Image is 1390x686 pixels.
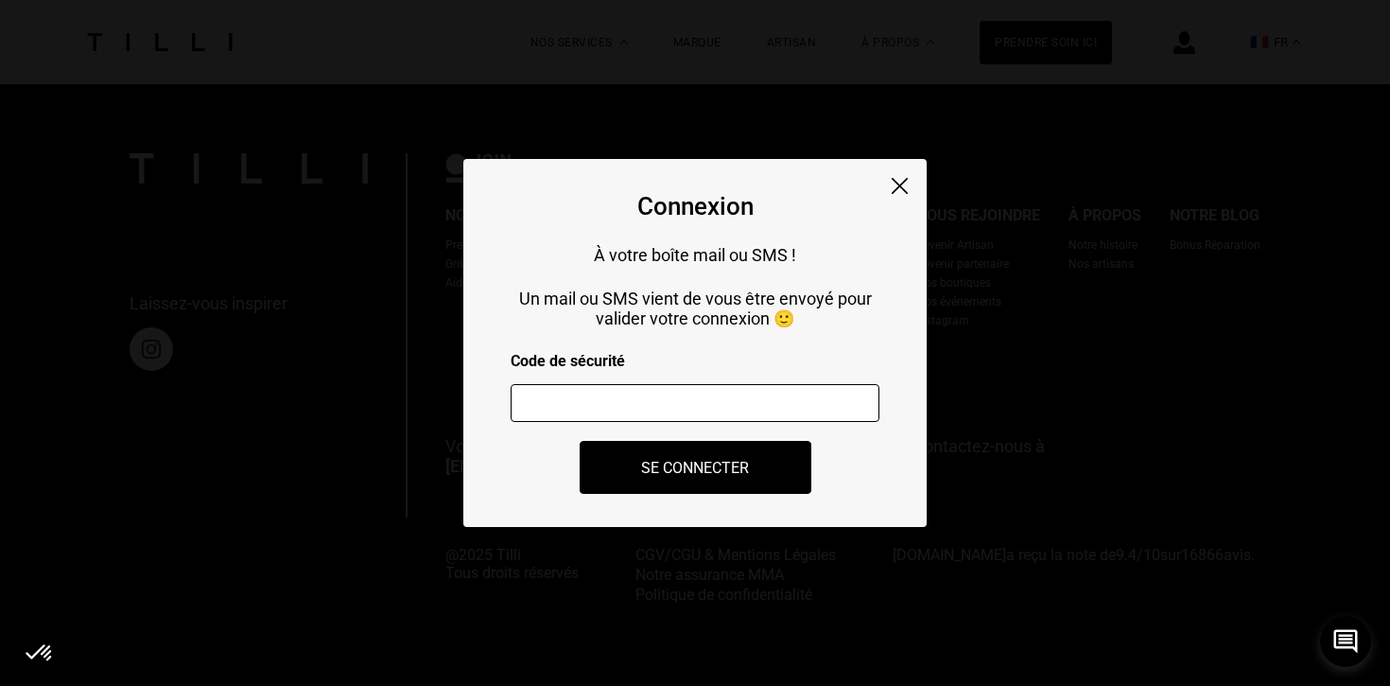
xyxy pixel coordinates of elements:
p: Code de sécurité [511,352,879,370]
img: close [892,178,908,194]
div: Connexion [637,192,754,220]
p: À votre boîte mail ou SMS ! [511,245,879,265]
button: Se connecter [580,441,811,494]
p: Un mail ou SMS vient de vous être envoyé pour valider votre connexion 🙂 [511,289,879,328]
